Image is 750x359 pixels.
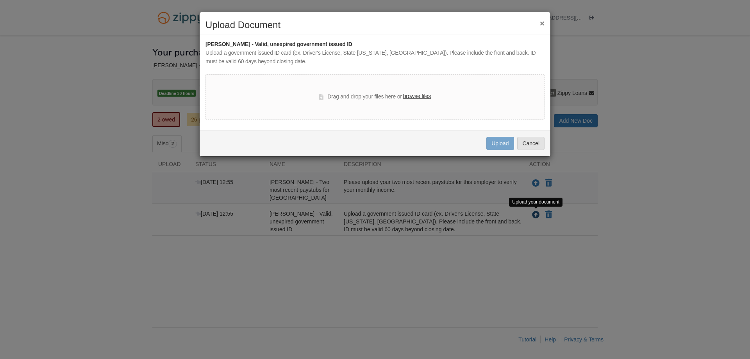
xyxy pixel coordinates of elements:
[205,49,545,66] div: Upload a government issued ID card (ex. Driver's License, State [US_STATE], [GEOGRAPHIC_DATA]). P...
[540,19,545,27] button: ×
[517,137,545,150] button: Cancel
[486,137,514,150] button: Upload
[509,198,562,207] div: Upload your document
[319,92,431,102] div: Drag and drop your files here or
[205,20,545,30] h2: Upload Document
[403,92,431,101] label: browse files
[205,40,545,49] div: [PERSON_NAME] - Valid, unexpired government issued ID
